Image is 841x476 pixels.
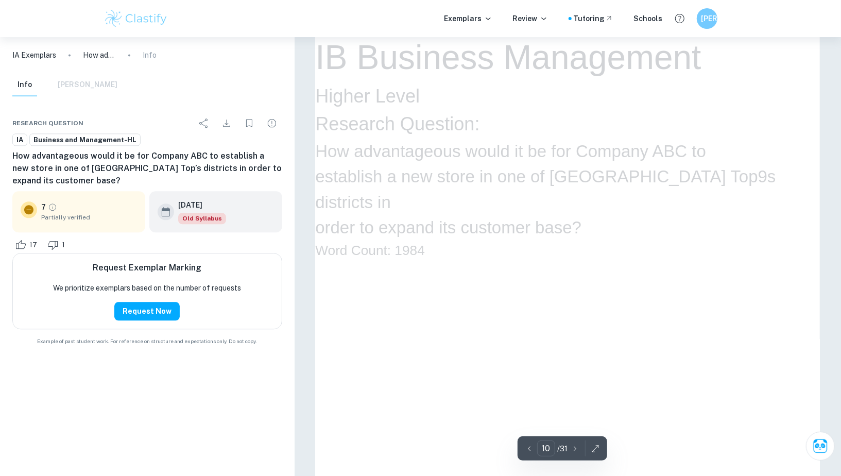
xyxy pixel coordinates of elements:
[12,74,37,96] button: Info
[697,8,717,29] button: [PERSON_NAME]
[216,113,237,133] div: Download
[178,213,226,224] div: Starting from the May 2024 session, the Business IA requirements have changed. It's OK to refer t...
[315,167,776,211] span: establish a new store in one of [GEOGRAPHIC_DATA] Top9s districts in
[12,150,282,187] h6: How advantageous would it be for Company ABC to establish a new store in one of [GEOGRAPHIC_DATA]...
[104,8,169,29] img: Clastify logo
[24,240,43,250] span: 17
[239,113,260,133] div: Bookmark
[178,213,226,224] span: Old Syllabus
[315,113,479,134] span: Research Question:
[12,49,56,61] a: IA Exemplars
[574,13,613,24] a: Tutoring
[41,213,137,222] span: Partially verified
[12,337,282,345] span: Example of past student work. For reference on structure and expectations only. Do not copy.
[13,135,27,145] span: IA
[41,201,46,213] p: 7
[93,262,201,274] h6: Request Exemplar Marking
[56,240,71,250] span: 1
[143,49,157,61] p: Info
[671,10,689,27] button: Help and Feedback
[114,302,180,320] button: Request Now
[806,432,835,461] button: Ask Clai
[315,38,701,76] span: IB Business Management
[29,133,141,146] a: Business and Management-HL
[194,113,214,133] div: Share
[262,113,282,133] div: Report issue
[315,218,581,237] span: order to expand its customer base?
[315,243,391,258] span: Word Count:
[12,236,43,253] div: Like
[12,133,27,146] a: IA
[634,13,663,24] a: Schools
[48,202,57,212] a: Grade partially verified
[178,199,218,211] h6: [DATE]
[444,13,492,24] p: Exemplars
[30,135,140,145] span: Business and Management-HL
[557,443,568,454] p: / 31
[315,142,706,161] span: How advantageous would it be for Company ABC to
[45,236,71,253] div: Dislike
[12,118,83,128] span: Research question
[315,86,420,107] span: Higher Level
[53,282,241,294] p: We prioritize exemplars based on the number of requests
[701,13,713,24] h6: [PERSON_NAME]
[83,49,116,61] p: How advantageous would it be for Company ABC to establish a new store in one of [GEOGRAPHIC_DATA]...
[395,243,425,258] span: 1984
[513,13,548,24] p: Review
